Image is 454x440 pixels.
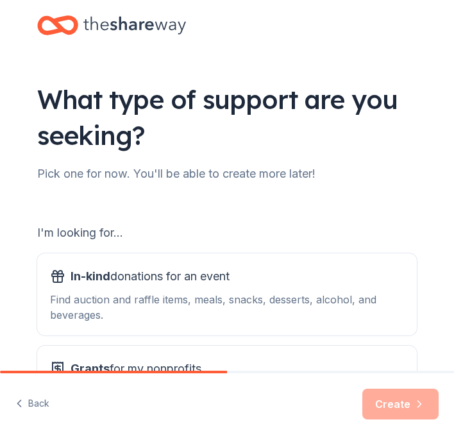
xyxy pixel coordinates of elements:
[71,266,230,287] span: donations for an event
[15,391,49,418] button: Back
[37,164,417,184] div: Pick one for now. You'll be able to create more later!
[71,359,201,379] span: for my nonprofits
[50,292,404,323] div: Find auction and raffle items, meals, snacks, desserts, alcohol, and beverages.
[37,253,417,335] button: In-kinddonations for an eventFind auction and raffle items, meals, snacks, desserts, alcohol, and...
[37,346,417,428] button: Grantsfor my nonprofitsFind grants for projects & programming, general operations, capital, schol...
[37,81,417,153] div: What type of support are you seeking?
[71,362,110,375] span: Grants
[37,223,417,243] div: I'm looking for...
[71,269,110,283] span: In-kind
